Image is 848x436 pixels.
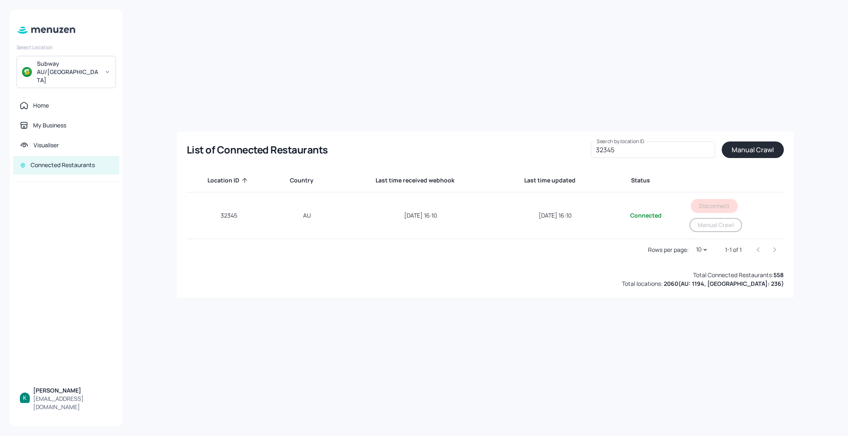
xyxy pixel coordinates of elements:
[31,161,95,169] div: Connected Restaurants
[597,138,645,145] label: Search by location ID
[33,121,66,129] div: My Business
[290,175,324,185] span: Country
[691,199,738,213] button: Disconnect
[524,175,586,185] span: Last time updated
[187,143,328,156] div: List of Connected Restaurants
[37,60,99,84] div: Subway AU/[GEOGRAPHIC_DATA]
[722,141,784,158] button: Manual Crawl
[631,175,661,185] span: Status
[17,44,116,51] div: Select Location
[34,141,59,149] div: Visualiser
[33,386,113,395] div: [PERSON_NAME]
[619,211,673,220] div: Connected
[664,280,784,287] b: 2060 ( AU: 1194, [GEOGRAPHIC_DATA]: 236 )
[33,395,113,411] div: [EMAIL_ADDRESS][DOMAIN_NAME]
[689,218,742,232] button: Manual Crawl
[499,192,612,239] td: [DATE] 16:10
[271,192,343,239] td: AU
[693,271,784,279] div: Total Connected Restaurants:
[207,175,250,185] span: Location ID
[343,192,499,239] td: [DATE] 16:10
[187,192,271,239] td: 32345
[22,67,32,77] img: avatar
[692,244,712,256] div: 10
[20,393,30,402] img: ACg8ocKBIlbXoTTzaZ8RZ_0B6YnoiWvEjOPx6MQW7xFGuDwnGH3hbQ=s96-c
[622,279,784,288] div: Total locations:
[33,101,49,110] div: Home
[648,246,689,254] p: Rows per page:
[773,271,784,279] b: 558
[376,175,465,185] span: Last time received webhook
[725,246,742,254] p: 1-1 of 1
